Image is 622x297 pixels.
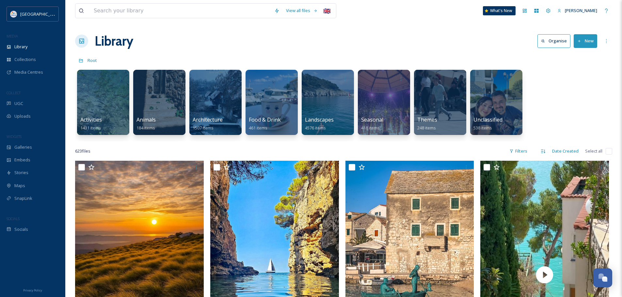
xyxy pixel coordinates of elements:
span: Seasonal [361,116,383,123]
a: Animals184 items [136,117,156,131]
span: Themes [417,116,437,123]
span: Embeds [14,157,30,163]
span: Root [88,57,97,63]
span: 1507 items [193,125,214,131]
span: SnapLink [14,195,32,201]
span: 4576 items [305,125,326,131]
span: Unclassified [473,116,502,123]
span: Galleries [14,144,32,150]
span: Architecture [193,116,223,123]
span: Privacy Policy [23,288,42,292]
span: SOCIALS [7,216,20,221]
span: [GEOGRAPHIC_DATA] [20,11,62,17]
input: Search your library [90,4,271,18]
a: Architecture1507 items [193,117,223,131]
span: Media Centres [14,69,43,75]
span: 418 items [361,125,380,131]
button: Open Chat [593,268,612,287]
a: Activities1431 items [80,117,102,131]
span: Animals [136,116,156,123]
span: COLLECT [7,90,21,95]
span: 248 items [417,125,436,131]
div: 🇬🇧 [321,5,333,17]
button: New [574,34,597,48]
span: [PERSON_NAME] [565,7,597,13]
a: [PERSON_NAME] [554,4,600,17]
span: WIDGETS [7,134,22,139]
a: What's New [483,6,516,15]
div: Date Created [549,145,582,157]
span: Library [14,44,27,50]
a: Themes248 items [417,117,437,131]
span: 461 items [249,125,267,131]
span: MEDIA [7,34,18,38]
button: Organise [537,34,570,48]
span: 538 items [473,125,492,131]
span: Food & Drink [249,116,281,123]
a: Unclassified538 items [473,117,502,131]
span: Socials [14,226,28,232]
img: HTZ_logo_EN.svg [10,11,17,17]
span: 623 file s [75,148,90,154]
span: 184 items [136,125,155,131]
span: Collections [14,56,36,63]
a: Food & Drink461 items [249,117,281,131]
a: Library [95,31,133,51]
span: 1431 items [80,125,101,131]
a: View all files [283,4,321,17]
a: Seasonal418 items [361,117,383,131]
span: Landscapes [305,116,334,123]
span: UGC [14,100,23,107]
a: Landscapes4576 items [305,117,334,131]
span: Maps [14,183,25,189]
span: Stories [14,170,28,176]
span: Uploads [14,113,31,119]
div: Filters [506,145,531,157]
span: Activities [80,116,102,123]
a: Root [88,56,97,64]
a: Privacy Policy [23,286,42,294]
span: Select all [585,148,602,154]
